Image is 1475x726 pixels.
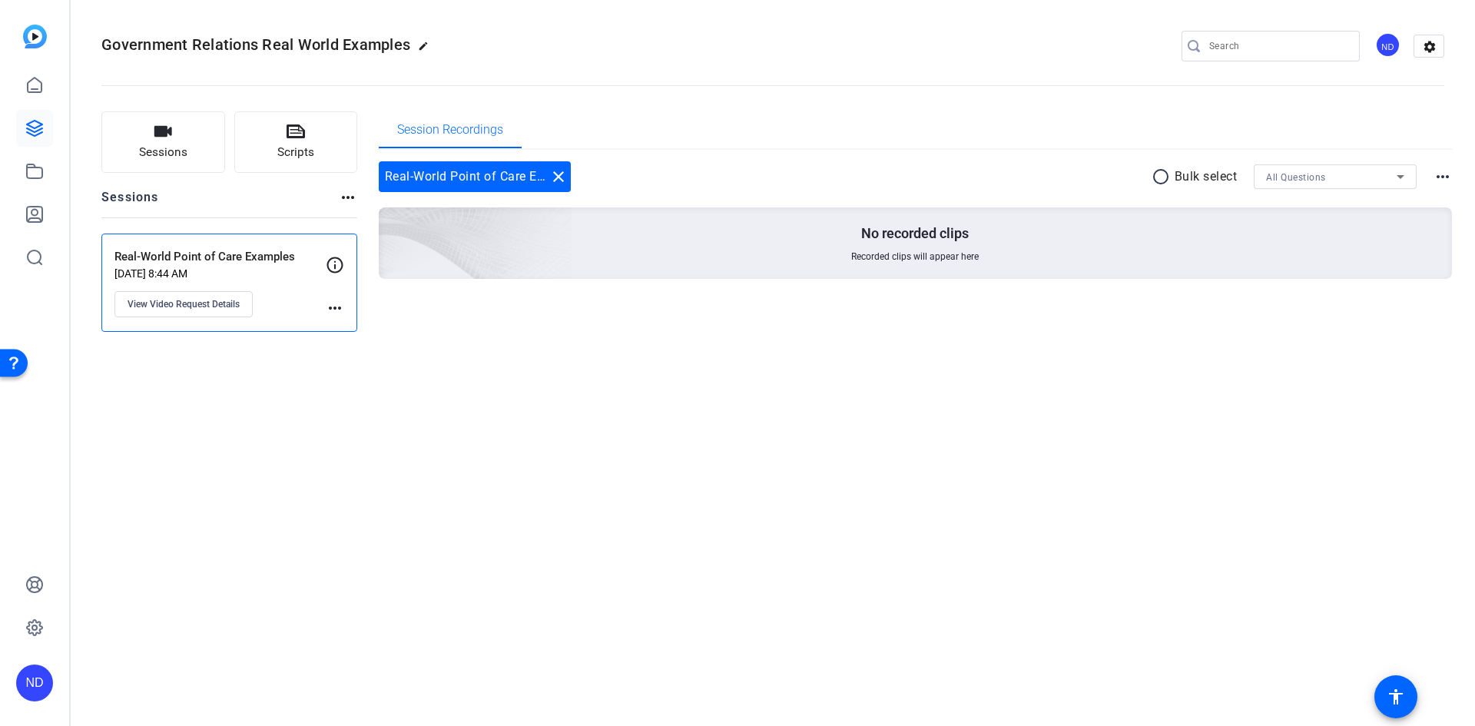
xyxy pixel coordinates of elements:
button: View Video Request Details [114,291,253,317]
h2: Sessions [101,188,159,217]
div: Real-World Point of Care Examples [379,161,571,192]
span: View Video Request Details [128,298,240,310]
span: All Questions [1266,172,1326,183]
img: blue-gradient.svg [23,25,47,48]
button: Sessions [101,111,225,173]
mat-icon: settings [1414,35,1445,58]
span: Session Recordings [397,124,503,136]
mat-icon: more_horiz [1434,167,1452,186]
button: Scripts [234,111,358,173]
p: [DATE] 8:44 AM [114,267,326,280]
span: Recorded clips will appear here [851,250,979,263]
mat-icon: accessibility [1387,688,1405,706]
div: ND [1375,32,1400,58]
mat-icon: edit [418,41,436,59]
input: Search [1209,37,1347,55]
mat-icon: close [549,167,568,186]
p: Bulk select [1175,167,1238,186]
p: No recorded clips [861,224,969,243]
mat-icon: more_horiz [326,299,344,317]
div: ND [16,665,53,701]
p: Real-World Point of Care Examples [114,248,326,266]
mat-icon: radio_button_unchecked [1152,167,1175,186]
ngx-avatar: Nicole Divinagracia [1375,32,1402,59]
img: embarkstudio-empty-session.png [207,55,573,389]
mat-icon: more_horiz [339,188,357,207]
span: Government Relations Real World Examples [101,35,410,54]
span: Sessions [139,144,187,161]
span: Scripts [277,144,314,161]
